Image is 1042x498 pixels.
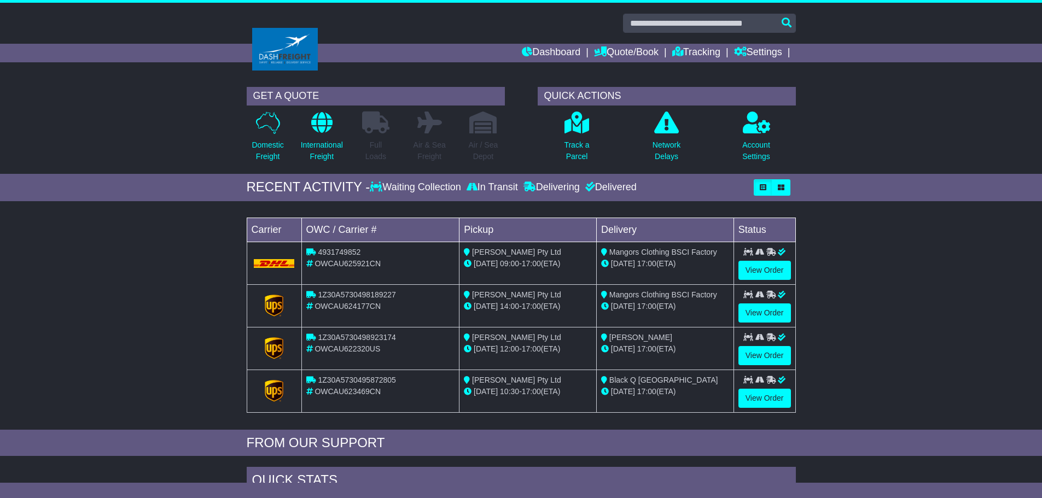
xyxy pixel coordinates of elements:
[370,181,463,194] div: Waiting Collection
[563,111,590,168] a: Track aParcel
[538,87,796,106] div: QUICK ACTIONS
[637,302,656,310] span: 17:00
[265,295,283,317] img: GetCarrierServiceLogo
[500,344,519,353] span: 12:00
[315,344,380,353] span: OWCAU622320US
[609,290,717,299] span: Mangors Clothing BSCI Factory
[601,343,729,355] div: (ETA)
[254,259,295,268] img: DHL.png
[611,387,635,396] span: [DATE]
[611,344,635,353] span: [DATE]
[742,111,771,168] a: AccountSettings
[474,344,498,353] span: [DATE]
[472,290,561,299] span: [PERSON_NAME] Pty Ltd
[738,389,791,408] a: View Order
[564,139,589,162] p: Track a Parcel
[472,248,561,256] span: [PERSON_NAME] Pty Ltd
[522,44,580,62] a: Dashboard
[672,44,720,62] a: Tracking
[315,259,381,268] span: OWCAU625921CN
[522,302,541,310] span: 17:00
[474,302,498,310] span: [DATE]
[301,218,459,242] td: OWC / Carrier #
[637,387,656,396] span: 17:00
[594,44,659,62] a: Quote/Book
[637,259,656,268] span: 17:00
[522,259,541,268] span: 17:00
[464,258,592,269] div: - (ETA)
[247,179,370,195] div: RECENT ACTIVITY -
[500,259,519,268] span: 09:00
[464,343,592,355] div: - (ETA)
[247,87,505,106] div: GET A QUOTE
[738,303,791,323] a: View Order
[653,139,680,162] p: Network Delays
[734,218,795,242] td: Status
[472,333,561,342] span: [PERSON_NAME] Pty Ltd
[318,333,395,342] span: 1Z30A5730498923174
[583,181,637,194] div: Delivered
[300,111,344,168] a: InternationalFreight
[472,376,561,384] span: [PERSON_NAME] Pty Ltd
[464,181,521,194] div: In Transit
[738,261,791,280] a: View Order
[734,44,782,62] a: Settings
[611,259,635,268] span: [DATE]
[315,387,381,396] span: OWCAU623469CN
[315,302,381,310] span: OWCAU624177CN
[609,376,718,384] span: Black Q [GEOGRAPHIC_DATA]
[500,302,519,310] span: 14:00
[301,139,343,162] p: International Freight
[738,346,791,365] a: View Order
[522,387,541,396] span: 17:00
[414,139,446,162] p: Air & Sea Freight
[609,248,717,256] span: Mangors Clothing BSCI Factory
[318,376,395,384] span: 1Z30A5730495872805
[265,380,283,402] img: GetCarrierServiceLogo
[464,386,592,397] div: - (ETA)
[252,139,283,162] p: Domestic Freight
[474,259,498,268] span: [DATE]
[247,467,796,496] div: Quick Stats
[265,337,283,359] img: GetCarrierServiceLogo
[251,111,284,168] a: DomesticFreight
[742,139,770,162] p: Account Settings
[601,301,729,312] div: (ETA)
[596,218,734,242] td: Delivery
[611,302,635,310] span: [DATE]
[318,290,395,299] span: 1Z30A5730498189227
[522,344,541,353] span: 17:00
[637,344,656,353] span: 17:00
[652,111,681,168] a: NetworkDelays
[521,181,583,194] div: Delivering
[318,248,360,256] span: 4931749852
[474,387,498,396] span: [DATE]
[464,301,592,312] div: - (ETA)
[609,333,672,342] span: [PERSON_NAME]
[247,218,301,242] td: Carrier
[601,386,729,397] div: (ETA)
[247,435,796,451] div: FROM OUR SUPPORT
[362,139,389,162] p: Full Loads
[459,218,597,242] td: Pickup
[500,387,519,396] span: 10:30
[469,139,498,162] p: Air / Sea Depot
[601,258,729,269] div: (ETA)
